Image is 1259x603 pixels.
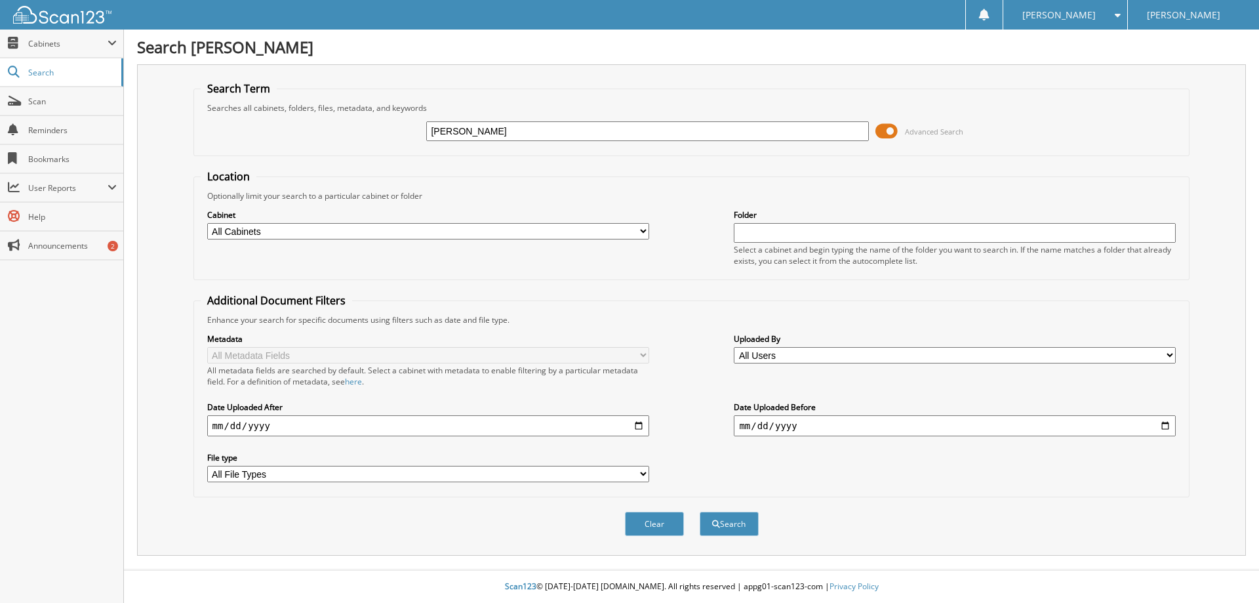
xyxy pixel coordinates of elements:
span: [PERSON_NAME] [1147,11,1220,19]
span: Scan123 [505,581,536,592]
a: Privacy Policy [829,581,879,592]
div: 2 [108,241,118,251]
a: here [345,376,362,387]
label: Date Uploaded After [207,402,649,413]
span: Bookmarks [28,154,117,165]
iframe: Chat Widget [1193,540,1259,603]
button: Clear [625,512,684,536]
div: Enhance your search for specific documents using filters such as date and file type. [201,314,1183,325]
span: Cabinets [28,38,108,49]
label: File type [207,452,649,463]
img: scan123-logo-white.svg [13,6,111,24]
span: Help [28,211,117,222]
label: Uploaded By [734,333,1176,344]
label: Metadata [207,333,649,344]
legend: Additional Document Filters [201,293,352,308]
div: Select a cabinet and begin typing the name of the folder you want to search in. If the name match... [734,244,1176,266]
input: start [207,415,649,436]
div: Searches all cabinets, folders, files, metadata, and keywords [201,102,1183,114]
span: [PERSON_NAME] [1022,11,1096,19]
div: © [DATE]-[DATE] [DOMAIN_NAME]. All rights reserved | appg01-scan123-com | [124,571,1259,603]
span: Advanced Search [905,127,963,136]
span: Reminders [28,125,117,136]
span: User Reports [28,182,108,194]
button: Search [700,512,759,536]
legend: Location [201,169,256,184]
span: Announcements [28,240,117,251]
span: Search [28,67,115,78]
div: All metadata fields are searched by default. Select a cabinet with metadata to enable filtering b... [207,365,649,387]
label: Cabinet [207,209,649,220]
label: Folder [734,209,1176,220]
h1: Search [PERSON_NAME] [137,36,1246,58]
legend: Search Term [201,81,277,96]
label: Date Uploaded Before [734,402,1176,413]
span: Scan [28,96,117,107]
input: end [734,415,1176,436]
div: Optionally limit your search to a particular cabinet or folder [201,190,1183,201]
